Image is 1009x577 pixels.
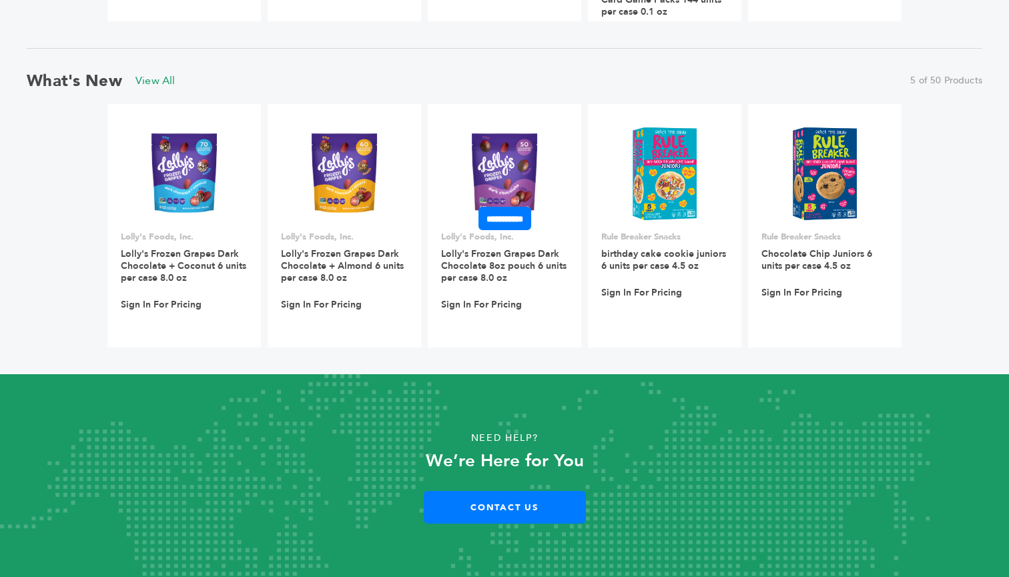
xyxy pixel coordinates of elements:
[601,33,682,45] a: Sign In For Pricing
[281,299,362,311] a: Sign In For Pricing
[424,491,586,524] a: Contact Us
[441,299,522,311] a: Sign In For Pricing
[601,231,728,243] p: Rule Breaker Snacks
[761,287,842,299] a: Sign In For Pricing
[121,299,202,311] a: Sign In For Pricing
[461,125,548,221] img: Lolly's Frozen Grapes Dark Chocolate 8oz pouch 6 units per case 8.0 oz
[910,74,982,87] span: 5 of 50 Products
[121,247,246,284] a: Lolly's Frozen Grapes Dark Chocolate + Coconut 6 units per case 8.0 oz
[135,73,176,88] a: View All
[441,231,568,243] p: Lolly's Foods, Inc.
[27,70,122,92] h2: What's New
[601,247,726,272] a: birthday cake cookie juniors 6 units per case 4.5 oz
[281,231,408,243] p: Lolly's Foods, Inc.
[631,125,699,221] img: birthday cake cookie juniors 6 units per case 4.5 oz
[601,287,682,299] a: Sign In For Pricing
[281,247,404,284] a: Lolly's Frozen Grapes Dark Chocolate + Almond 6 units per case 8.0 oz
[761,231,888,243] p: Rule Breaker Snacks
[426,449,584,473] strong: We’re Here for You
[121,231,248,243] p: Lolly's Foods, Inc.
[791,125,860,221] img: Chocolate Chip Juniors 6 units per case 4.5 oz
[141,125,228,221] img: Lolly's Frozen Grapes Dark Chocolate + Coconut 6 units per case 8.0 oz
[441,247,567,284] a: Lolly's Frozen Grapes Dark Chocolate 8oz pouch 6 units per case 8.0 oz
[301,125,388,221] img: Lolly's Frozen Grapes Dark Chocolate + Almond 6 units per case 8.0 oz
[51,428,959,448] p: Need Help?
[761,247,872,272] a: Chocolate Chip Juniors 6 units per case 4.5 oz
